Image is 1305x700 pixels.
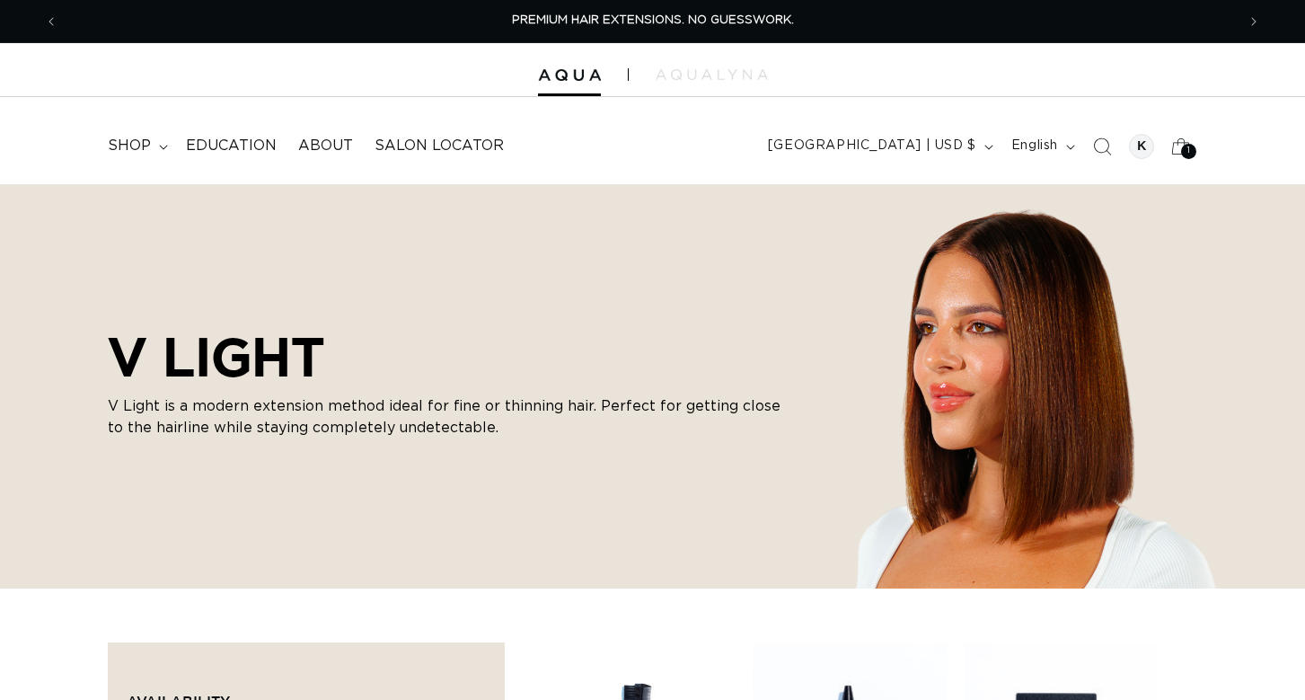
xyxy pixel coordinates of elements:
span: Education [186,137,277,155]
span: [GEOGRAPHIC_DATA] | USD $ [768,137,976,155]
span: shop [108,137,151,155]
a: About [287,126,364,166]
span: Salon Locator [375,137,504,155]
span: 1 [1187,144,1191,159]
h2: V LIGHT [108,325,790,388]
summary: shop [97,126,175,166]
summary: Search [1082,127,1122,166]
span: PREMIUM HAIR EXTENSIONS. NO GUESSWORK. [512,14,794,26]
a: Salon Locator [364,126,515,166]
a: Education [175,126,287,166]
p: V Light is a modern extension method ideal for fine or thinning hair. Perfect for getting close t... [108,395,790,439]
button: [GEOGRAPHIC_DATA] | USD $ [757,129,1001,164]
span: English [1011,137,1058,155]
img: aqualyna.com [656,69,768,80]
img: Aqua Hair Extensions [538,69,601,82]
button: Next announcement [1234,4,1274,39]
button: Previous announcement [31,4,71,39]
span: About [298,137,353,155]
button: English [1001,129,1082,164]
